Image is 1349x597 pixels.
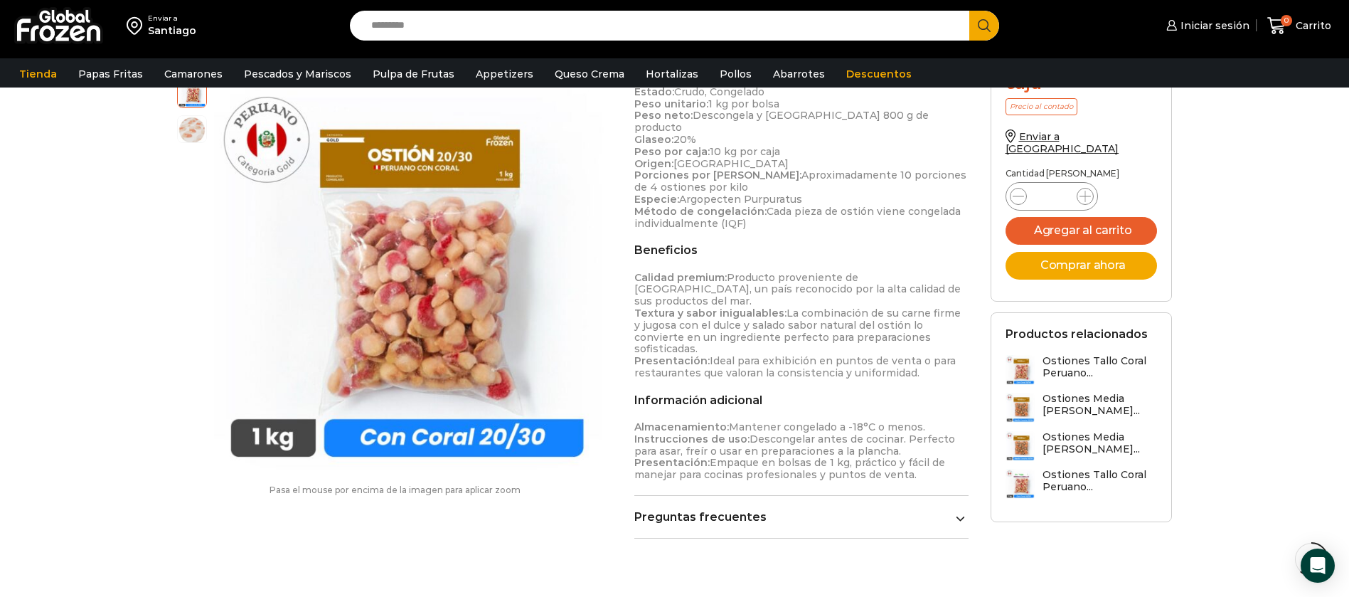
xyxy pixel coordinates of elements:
strong: Estado: [634,85,674,98]
strong: Textura y sabor inigualables: [634,307,787,319]
strong: Peso neto: [634,109,693,122]
a: 0 Carrito [1264,9,1335,43]
p: Producto proveniente de [GEOGRAPHIC_DATA], un país reconocido por la alta calidad de sus producto... [634,272,969,379]
span: 0 [1281,15,1292,26]
a: Tienda [12,60,64,88]
a: Pollos [713,60,759,88]
p: Precio al contado [1006,98,1077,115]
span: Carrito [1292,19,1331,33]
a: Descuentos [839,60,919,88]
strong: Almacenamiento: [634,421,729,433]
strong: Método de congelación: [634,205,767,218]
a: Preguntas frecuentes [634,510,969,524]
h2: Información adicional [634,393,969,407]
a: Enviar a [GEOGRAPHIC_DATA] [1006,130,1119,155]
strong: Instrucciones de uso: [634,433,750,445]
div: Open Intercom Messenger [1301,549,1335,583]
strong: Glaseo: [634,133,673,146]
strong: Peso por caja: [634,145,710,158]
div: Santiago [148,23,196,38]
span: ostion coral 20:30 [178,79,206,107]
a: Abarrotes [766,60,832,88]
a: Pulpa de Frutas [366,60,462,88]
p: Calibre 20/30 Crudo, Congelado 1 kg por bolsa Descongela y [GEOGRAPHIC_DATA] 800 g de producto 20... [634,74,969,229]
h3: Ostiones Media [PERSON_NAME]... [1043,431,1158,455]
img: address-field-icon.svg [127,14,148,38]
a: Ostiones Media [PERSON_NAME]... [1006,393,1158,423]
a: Appetizers [469,60,540,88]
input: Product quantity [1038,186,1065,206]
p: Mantener congelado a -18°C o menos. Descongelar antes de cocinar. Perfecto para asar, freír o usa... [634,421,969,481]
h2: Productos relacionados [1006,327,1148,341]
button: Search button [969,11,999,41]
p: Cantidad [PERSON_NAME] [1006,169,1158,179]
a: Ostiones Media [PERSON_NAME]... [1006,431,1158,462]
strong: Porciones por [PERSON_NAME]: [634,169,801,181]
h2: Beneficios [634,243,969,257]
strong: Peso unitario: [634,97,708,110]
strong: Presentación: [634,354,710,367]
a: Papas Fritas [71,60,150,88]
a: Hortalizas [639,60,705,88]
a: Camarones [157,60,230,88]
a: Ostiones Tallo Coral Peruano... [1006,355,1158,386]
a: Pescados y Mariscos [237,60,358,88]
h3: Ostiones Tallo Coral Peruano... [1043,355,1158,379]
button: Comprar ahora [1006,252,1158,280]
div: Enviar a [148,14,196,23]
a: Queso Crema [548,60,631,88]
strong: Especie: [634,193,679,206]
span: Iniciar sesión [1177,19,1249,33]
strong: Calidad premium: [634,271,727,284]
strong: Origen: [634,157,673,170]
span: ostion tallo coral [178,116,206,144]
a: Iniciar sesión [1163,11,1249,40]
button: Agregar al carrito [1006,217,1158,245]
h3: Ostiones Tallo Coral Peruano... [1043,469,1158,493]
h3: Ostiones Media [PERSON_NAME]... [1043,393,1158,417]
a: Ostiones Tallo Coral Peruano... [1006,469,1158,500]
p: Pasa el mouse por encima de la imagen para aplicar zoom [177,485,613,495]
strong: Presentación: [634,456,710,469]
